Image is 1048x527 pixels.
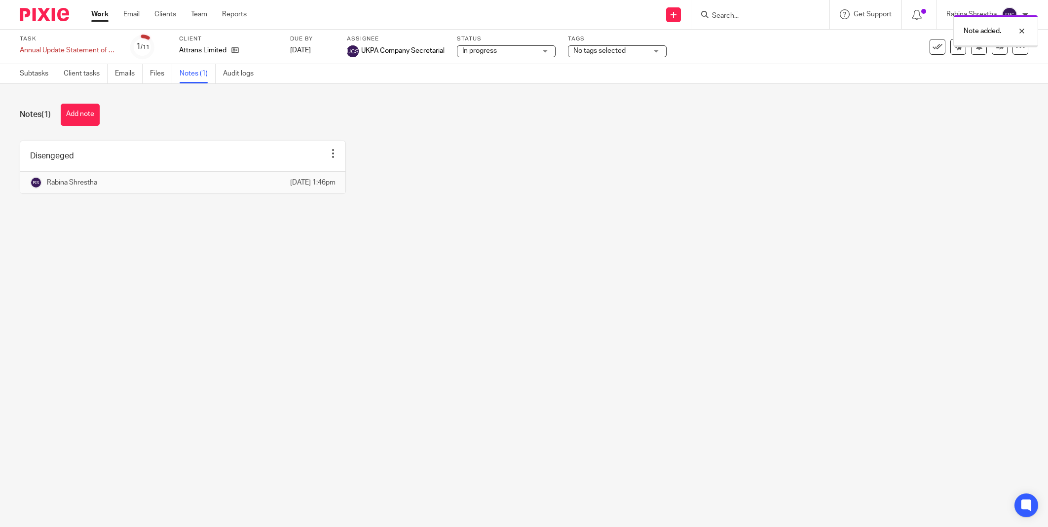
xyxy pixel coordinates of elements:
img: svg%3E [1002,7,1017,23]
img: Pixie [20,8,69,21]
p: Attrans Limited [179,45,226,55]
a: Files [150,64,172,83]
span: No tags selected [573,47,626,54]
img: svg%3E [347,45,359,57]
button: Add note [61,104,100,126]
a: Team [191,9,207,19]
a: Email [123,9,140,19]
label: Task [20,35,118,43]
a: Emails [115,64,143,83]
span: (1) [41,111,51,118]
a: Clients [154,9,176,19]
img: svg%3E [30,177,42,188]
a: Reports [222,9,247,19]
label: Client [179,35,278,43]
span: UKPA Company Secretarial [361,46,445,56]
span: In progress [462,47,497,54]
div: Annual Update Statement of Overseas Registration [20,45,118,55]
a: Client tasks [64,64,108,83]
a: Work [91,9,109,19]
h1: Notes [20,110,51,120]
label: Due by [290,35,335,43]
small: /11 [141,44,150,50]
a: Subtasks [20,64,56,83]
a: Audit logs [223,64,261,83]
div: 1 [136,41,150,52]
label: Status [457,35,556,43]
p: Note added. [964,26,1001,36]
a: Notes (1) [180,64,216,83]
p: Rabina Shrestha [47,178,97,188]
span: [DATE] [290,47,311,54]
p: [DATE] 1:46pm [290,178,336,188]
label: Assignee [347,35,445,43]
